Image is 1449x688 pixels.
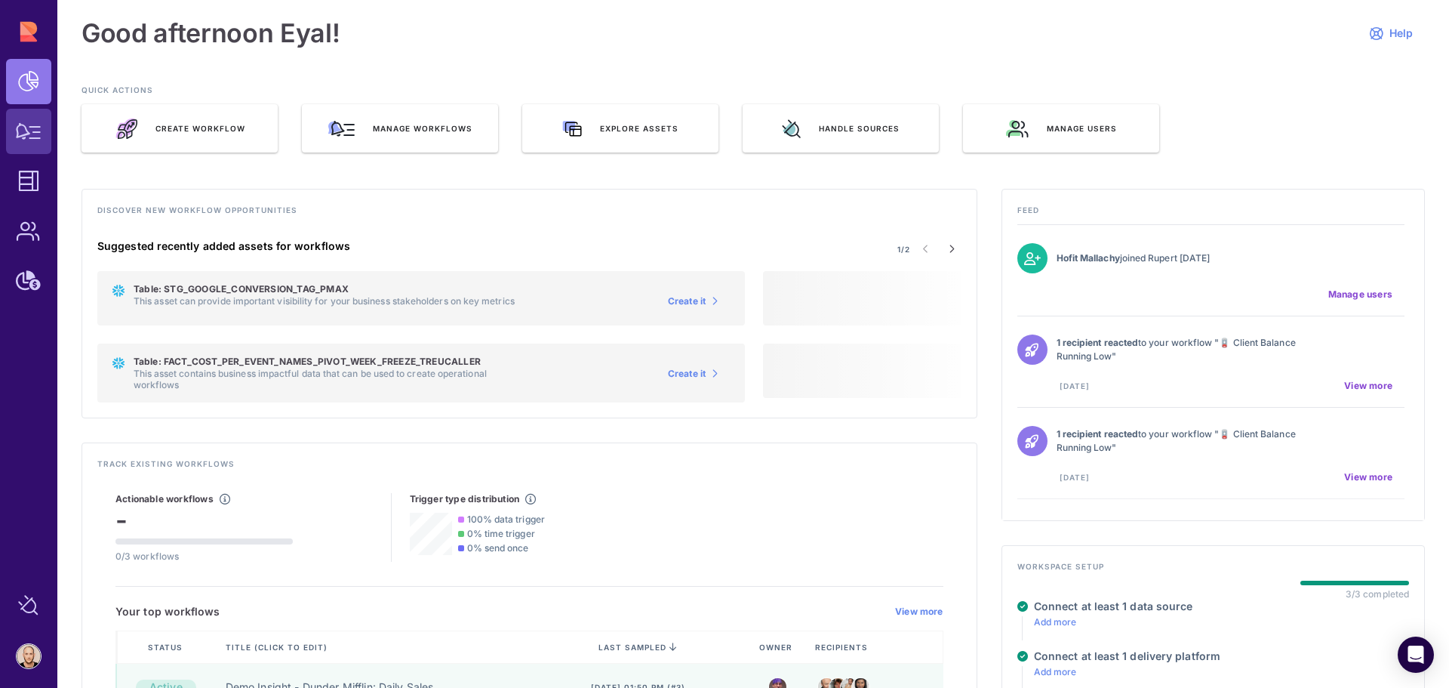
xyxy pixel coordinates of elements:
[1057,337,1138,348] strong: 1 recipient reacted
[1346,588,1409,600] div: 3/3 completed
[97,458,961,478] h4: Track existing workflows
[1017,561,1409,581] h4: Workspace setup
[1034,616,1077,628] a: Add more
[897,244,910,255] span: 1/2
[115,605,220,619] h5: Your top workflows
[155,123,245,134] span: Create Workflow
[819,123,900,134] span: Handle sources
[815,642,871,653] span: Recipients
[134,283,515,295] h5: Table: STG_GOOGLE_CONVERSION_TAG_PMAX
[1034,649,1220,663] h4: Connect at least 1 delivery platform
[134,295,515,307] p: This asset can provide important visibility for your business stakeholders on key metrics
[598,643,666,652] span: last sampled
[600,123,678,134] span: Explore assets
[82,18,340,48] h1: Good afternoon Eyal!
[668,295,706,307] span: Create it
[1034,666,1077,677] a: Add more
[134,368,525,390] p: This asset contains business impactful data that can be used to create operational workflows
[373,123,472,134] span: Manage workflows
[1344,471,1392,483] span: View more
[148,642,186,653] span: Status
[1017,205,1409,224] h4: Feed
[759,642,795,653] span: Owner
[668,368,706,380] span: Create it
[895,606,943,618] a: View more
[1057,336,1321,363] p: to your workflow "🪫 Client Balance Running Low"
[1047,123,1117,134] span: Manage users
[467,514,545,525] span: 100% data trigger
[1398,637,1434,673] div: Open Intercom Messenger
[115,504,128,535] span: -
[1057,252,1120,264] strong: Hofit Mallachy
[17,644,41,668] img: account-photo
[226,642,331,653] span: Title (click to edit)
[1328,288,1392,301] span: Manage users
[115,118,137,140] img: rocket_launch.e46a70e1.svg
[1057,428,1138,440] strong: 1 recipient reacted
[1344,380,1392,392] span: View more
[97,205,961,224] h4: Discover new workflow opportunities
[115,493,214,505] h5: Actionable workflows
[410,493,520,505] h5: Trigger type distribution
[1389,26,1413,40] span: Help
[97,239,745,253] h4: Suggested recently added assets for workflows
[82,85,1425,104] h3: QUICK ACTIONS
[1057,427,1321,455] p: to your workflow "🪫 Client Balance Running Low"
[115,551,293,562] p: 0/3 workflows
[1060,472,1090,483] span: [DATE]
[134,356,525,368] h5: Table: FACT_COST_PER_EVENT_NAMES_PIVOT_WEEK_FREEZE_TREUCALLER
[1034,600,1193,613] h4: Connect at least 1 data source
[1060,381,1090,391] span: [DATE]
[467,542,529,554] span: 0% send once
[1057,251,1321,265] p: joined Rupert [DATE]
[467,528,535,539] span: 0% time trigger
